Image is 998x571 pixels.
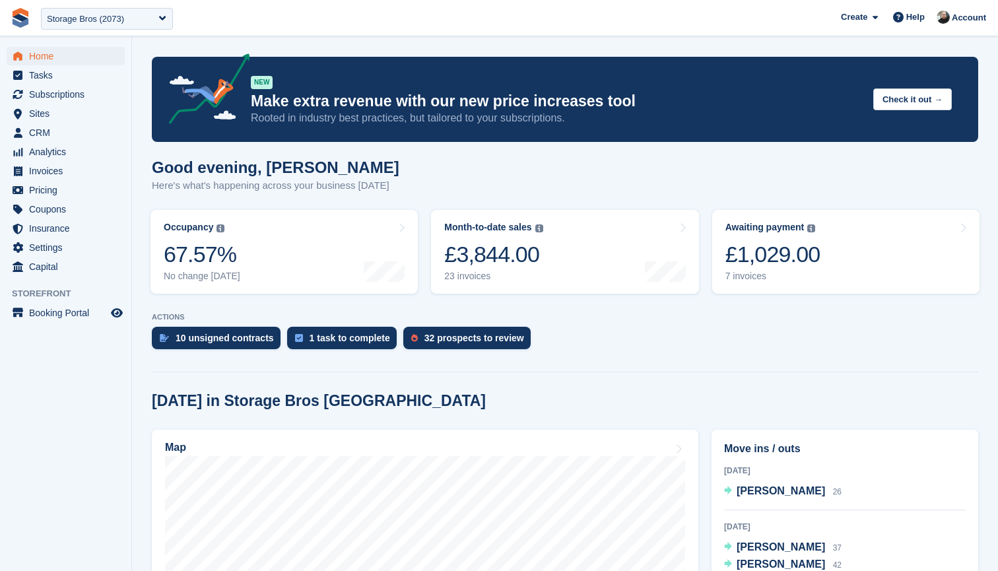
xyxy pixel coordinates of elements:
img: prospect-51fa495bee0391a8d652442698ab0144808aea92771e9ea1ae160a38d050c398.svg [411,334,418,342]
img: task-75834270c22a3079a89374b754ae025e5fb1db73e45f91037f5363f120a921f8.svg [295,334,303,342]
span: Settings [29,238,108,257]
a: Month-to-date sales £3,844.00 23 invoices [431,210,698,294]
p: ACTIONS [152,313,978,321]
span: CRM [29,123,108,142]
div: NEW [251,76,273,89]
span: 42 [833,560,842,570]
span: Capital [29,257,108,276]
a: menu [7,181,125,199]
a: 32 prospects to review [403,327,537,356]
div: Storage Bros (2073) [47,13,124,26]
div: 10 unsigned contracts [176,333,274,343]
a: menu [7,200,125,218]
div: Occupancy [164,222,213,233]
span: Home [29,47,108,65]
div: [DATE] [724,465,966,477]
span: Tasks [29,66,108,84]
span: Booking Portal [29,304,108,322]
a: menu [7,123,125,142]
div: 32 prospects to review [424,333,524,343]
a: Awaiting payment £1,029.00 7 invoices [712,210,980,294]
span: Pricing [29,181,108,199]
div: 1 task to complete [310,333,390,343]
a: menu [7,238,125,257]
span: Subscriptions [29,85,108,104]
a: menu [7,85,125,104]
a: menu [7,143,125,161]
button: Check it out → [873,88,952,110]
img: contract_signature_icon-13c848040528278c33f63329250d36e43548de30e8caae1d1a13099fd9432cc5.svg [160,334,169,342]
span: [PERSON_NAME] [737,541,825,553]
a: 10 unsigned contracts [152,327,287,356]
div: Awaiting payment [725,222,805,233]
span: Create [841,11,867,24]
a: menu [7,162,125,180]
p: Make extra revenue with our new price increases tool [251,92,863,111]
a: menu [7,257,125,276]
img: icon-info-grey-7440780725fd019a000dd9b08b2336e03edf1995a4989e88bcd33f0948082b44.svg [807,224,815,232]
h2: Map [165,442,186,453]
div: 23 invoices [444,271,543,282]
span: 37 [833,543,842,553]
img: price-adjustments-announcement-icon-8257ccfd72463d97f412b2fc003d46551f7dbcb40ab6d574587a9cd5c0d94... [158,53,250,129]
a: menu [7,304,125,322]
a: [PERSON_NAME] 37 [724,539,842,556]
span: [PERSON_NAME] [737,485,825,496]
a: menu [7,66,125,84]
span: [PERSON_NAME] [737,558,825,570]
a: 1 task to complete [287,327,403,356]
span: 26 [833,487,842,496]
a: [PERSON_NAME] 26 [724,483,842,500]
div: 7 invoices [725,271,820,282]
span: Insurance [29,219,108,238]
span: Account [952,11,986,24]
div: £1,029.00 [725,241,820,268]
p: Here's what's happening across your business [DATE] [152,178,399,193]
div: Month-to-date sales [444,222,531,233]
span: Invoices [29,162,108,180]
span: Coupons [29,200,108,218]
a: Occupancy 67.57% No change [DATE] [150,210,418,294]
span: Help [906,11,925,24]
div: No change [DATE] [164,271,240,282]
img: icon-info-grey-7440780725fd019a000dd9b08b2336e03edf1995a4989e88bcd33f0948082b44.svg [535,224,543,232]
p: Rooted in industry best practices, but tailored to your subscriptions. [251,111,863,125]
img: Tom Huddleston [937,11,950,24]
img: icon-info-grey-7440780725fd019a000dd9b08b2336e03edf1995a4989e88bcd33f0948082b44.svg [216,224,224,232]
img: stora-icon-8386f47178a22dfd0bd8f6a31ec36ba5ce8667c1dd55bd0f319d3a0aa187defe.svg [11,8,30,28]
a: menu [7,47,125,65]
div: [DATE] [724,521,966,533]
a: menu [7,219,125,238]
h2: [DATE] in Storage Bros [GEOGRAPHIC_DATA] [152,392,486,410]
h2: Move ins / outs [724,441,966,457]
div: 67.57% [164,241,240,268]
span: Storefront [12,287,131,300]
a: menu [7,104,125,123]
a: Preview store [109,305,125,321]
div: £3,844.00 [444,241,543,268]
span: Sites [29,104,108,123]
h1: Good evening, [PERSON_NAME] [152,158,399,176]
span: Analytics [29,143,108,161]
